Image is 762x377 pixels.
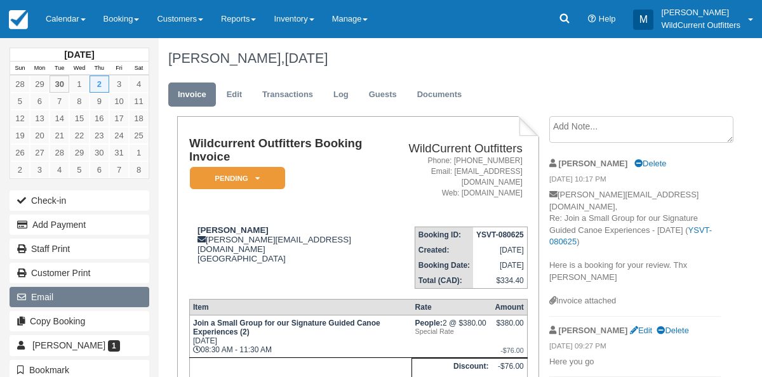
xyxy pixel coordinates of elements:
td: [DATE] [473,258,527,273]
div: M [633,10,653,30]
a: 2 [90,76,109,93]
span: [PERSON_NAME] [32,340,105,350]
td: 2 @ $380.00 [412,315,492,358]
em: [DATE] 10:17 PM [549,174,721,188]
a: Log [324,83,358,107]
address: Phone: [PHONE_NUMBER] Email: [EMAIL_ADDRESS][DOMAIN_NAME] Web: [DOMAIN_NAME] [389,155,522,199]
button: Copy Booking [10,311,149,331]
a: 28 [50,144,69,161]
em: -$76.00 [495,347,523,354]
a: Staff Print [10,239,149,259]
a: 16 [90,110,109,127]
th: Discount: [412,359,492,374]
a: 4 [50,161,69,178]
th: Total (CAD): [415,273,473,289]
a: 5 [69,161,89,178]
a: 27 [30,144,50,161]
button: Check-in [10,190,149,211]
a: 3 [109,76,129,93]
a: [PERSON_NAME] 1 [10,335,149,355]
i: Help [588,15,596,23]
a: 21 [50,127,69,144]
th: Amount [491,300,527,315]
p: WildCurrent Outfitters [661,19,740,32]
th: Sun [10,62,30,76]
h1: [PERSON_NAME], [168,51,721,66]
strong: [PERSON_NAME] [197,225,269,235]
a: 23 [90,127,109,144]
a: Guests [359,83,406,107]
a: Customer Print [10,263,149,283]
a: 7 [50,93,69,110]
a: 13 [30,110,50,127]
a: 28 [10,76,30,93]
th: Booking Date: [415,258,473,273]
a: 25 [129,127,149,144]
strong: People [415,319,443,327]
a: 1 [129,144,149,161]
a: 5 [10,93,30,110]
a: Pending [189,166,281,190]
th: Thu [90,62,109,76]
a: 9 [90,93,109,110]
div: Invoice attached [549,295,721,307]
th: Item [189,300,411,315]
th: Created: [415,242,473,258]
a: Invoice [168,83,216,107]
p: [PERSON_NAME] [661,6,740,19]
a: 20 [30,127,50,144]
a: Edit [217,83,251,107]
a: 6 [90,161,109,178]
img: checkfront-main-nav-mini-logo.png [9,10,28,29]
strong: [DATE] [64,50,94,60]
a: 29 [69,144,89,161]
a: Transactions [253,83,323,107]
a: 3 [30,161,50,178]
em: Pending [190,167,285,189]
th: Tue [50,62,69,76]
a: 7 [109,161,129,178]
th: Fri [109,62,129,76]
em: [DATE] 09:27 PM [549,341,721,355]
a: Delete [657,326,688,335]
span: 1 [108,340,120,352]
div: [PERSON_NAME][EMAIL_ADDRESS][DOMAIN_NAME] [GEOGRAPHIC_DATA] [189,225,384,263]
a: 30 [90,144,109,161]
a: 18 [129,110,149,127]
span: Help [599,14,616,23]
a: 1 [69,76,89,93]
a: 6 [30,93,50,110]
p: [PERSON_NAME][EMAIL_ADDRESS][DOMAIN_NAME], Re: Join a Small Group for our Signature Guided Canoe ... [549,189,721,295]
td: [DATE] [473,242,527,258]
em: Special Rate [415,327,489,335]
a: 4 [129,76,149,93]
button: Email [10,287,149,307]
a: 26 [10,144,30,161]
a: 29 [30,76,50,93]
th: Mon [30,62,50,76]
a: Edit [630,326,652,335]
span: [DATE] [284,50,328,66]
h1: Wildcurrent Outfitters Booking Invoice [189,137,384,163]
div: $380.00 [495,319,523,338]
a: 15 [69,110,89,127]
a: 12 [10,110,30,127]
button: Add Payment [10,215,149,235]
a: 22 [69,127,89,144]
p: Here you go [549,356,721,368]
strong: [PERSON_NAME] [559,326,628,335]
th: Sat [129,62,149,76]
a: 30 [50,76,69,93]
a: 11 [129,93,149,110]
a: 8 [69,93,89,110]
th: Wed [69,62,89,76]
td: -$76.00 [491,359,527,374]
a: 17 [109,110,129,127]
a: Documents [408,83,472,107]
a: 14 [50,110,69,127]
a: 10 [109,93,129,110]
strong: YSVT-080625 [476,230,524,239]
strong: [PERSON_NAME] [559,159,628,168]
th: Booking ID: [415,227,473,243]
td: [DATE] 08:30 AM - 11:30 AM [189,315,411,358]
